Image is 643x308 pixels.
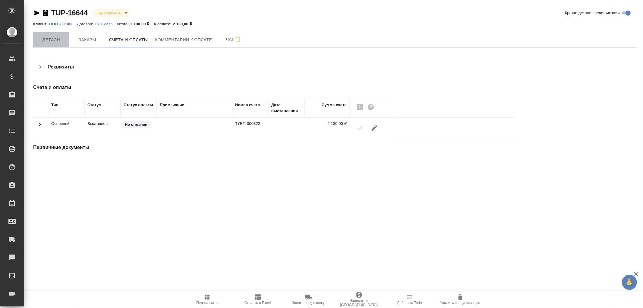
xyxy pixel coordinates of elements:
[292,301,324,305] span: Заявка на доставку
[109,36,148,44] span: Счета и оплаты
[304,118,350,139] td: 2 130,00 ₽
[49,22,77,26] p: ООО «СКФ»
[624,276,635,289] span: 🙏
[96,11,122,16] button: Не оплачена
[334,291,384,308] button: Написать в [GEOGRAPHIC_DATA]
[622,275,637,290] button: 🙏
[367,121,382,135] button: Редактировать
[87,102,101,108] div: Статус
[95,21,117,26] a: ТУП-2275
[130,22,154,26] p: 2 130,00 ₽
[182,291,232,308] button: Пересчитать
[565,10,620,16] span: Кратко детали спецификации
[440,301,480,305] span: Удалить спецификацию
[48,63,74,71] h4: Реквизиты
[271,102,301,114] div: Дата выставления
[196,301,218,305] span: Пересчитать
[93,9,130,17] div: Не оплачена
[49,21,77,26] a: ООО «СКФ»
[36,124,43,129] span: Toggle Row Expanded
[173,22,197,26] p: 2 130,00 ₽
[33,84,435,91] h4: Счета и оплаты
[77,22,95,26] p: Договор:
[232,291,283,308] button: Скачать в Excel
[51,102,58,108] div: Тип
[48,118,84,139] td: Основной
[33,22,49,26] p: Клиент:
[124,102,153,108] div: Статус оплаты
[33,9,40,17] button: Скопировать ссылку для ЯМессенджера
[397,301,422,305] span: Добавить Todo
[87,121,118,127] p: Все изменения в спецификации заблокированы
[125,122,147,128] p: Не оплачен
[95,22,117,26] p: ТУП-2275
[155,36,212,44] span: Комментарии к оплате
[384,291,435,308] button: Добавить Todo
[234,36,241,43] svg: Подписаться
[73,36,102,44] span: Заказы
[283,291,334,308] button: Заявка на доставку
[33,144,435,151] h4: Первичные документы
[37,36,66,44] span: Детали
[42,9,49,17] button: Скопировать ссылку
[51,9,88,17] a: TUP-16644
[244,301,271,305] span: Скачать в Excel
[337,299,381,307] span: Написать в [GEOGRAPHIC_DATA]
[232,118,268,139] td: ТУБП-000822
[435,291,486,308] button: Удалить спецификацию
[235,102,260,108] div: Номер счета
[160,102,184,108] div: Примечание
[117,22,130,26] p: Итого:
[322,102,347,108] div: Сумма счета
[219,36,248,43] span: Чат
[154,22,173,26] p: К оплате:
